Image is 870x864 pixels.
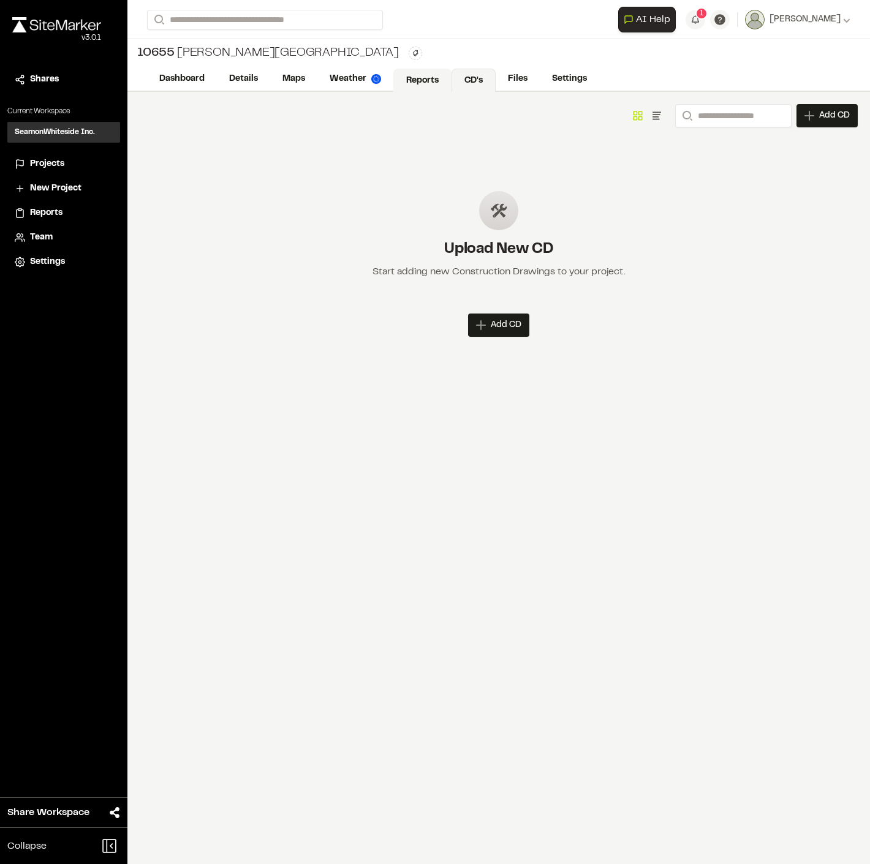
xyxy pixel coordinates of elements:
[491,319,521,331] span: Add CD
[409,47,422,60] button: Edit Tags
[618,7,676,32] button: Open AI Assistant
[452,69,496,92] a: CD's
[15,255,113,269] a: Settings
[30,157,64,171] span: Projects
[700,8,703,19] span: 1
[15,206,113,220] a: Reports
[12,17,101,32] img: rebrand.png
[137,44,175,62] span: 10655
[371,74,381,84] img: precipai.png
[270,67,317,91] a: Maps
[7,839,47,854] span: Collapse
[540,67,599,91] a: Settings
[30,231,53,244] span: Team
[15,157,113,171] a: Projects
[496,67,540,91] a: Files
[317,67,393,91] a: Weather
[770,13,841,26] span: [PERSON_NAME]
[137,44,399,62] div: [PERSON_NAME][GEOGRAPHIC_DATA]
[745,10,765,29] img: User
[30,255,65,269] span: Settings
[30,182,81,195] span: New Project
[745,10,850,29] button: [PERSON_NAME]
[7,805,89,820] span: Share Workspace
[7,106,120,117] p: Current Workspace
[393,69,452,92] a: Reports
[373,240,626,260] h2: Upload New CD
[147,10,169,30] button: Search
[12,32,101,43] div: Oh geez...please don't...
[15,73,113,86] a: Shares
[675,104,697,127] button: Search
[147,67,217,91] a: Dashboard
[819,110,850,122] span: Add CD
[15,231,113,244] a: Team
[636,12,670,27] span: AI Help
[618,7,681,32] div: Open AI Assistant
[30,206,62,220] span: Reports
[15,182,113,195] a: New Project
[373,265,626,279] div: Start adding new Construction Drawings to your project.
[30,73,59,86] span: Shares
[15,127,95,138] h3: SeamonWhiteside Inc.
[217,67,270,91] a: Details
[686,10,705,29] button: 1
